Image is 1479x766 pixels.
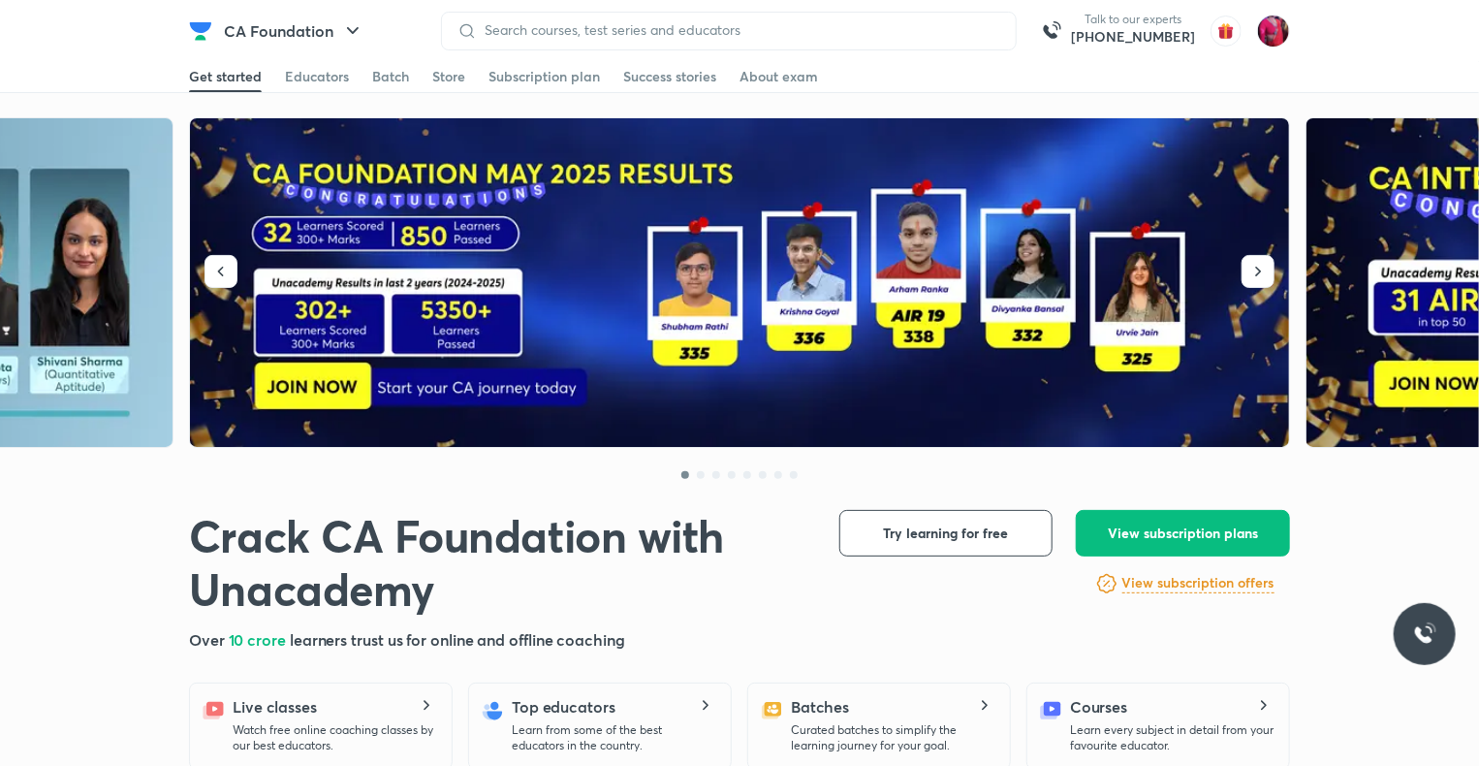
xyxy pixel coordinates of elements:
div: Subscription plan [488,67,600,86]
div: About exam [739,67,818,86]
input: Search courses, test series and educators [477,22,1000,38]
p: Learn from some of the best educators in the country. [512,722,715,753]
h5: Courses [1070,695,1127,718]
h1: Crack CA Foundation with Unacademy [189,510,808,617]
img: ttu [1413,622,1436,646]
span: 10 crore [229,629,290,650]
div: Success stories [623,67,716,86]
button: View subscription plans [1076,510,1290,557]
h6: View subscription offers [1122,573,1274,593]
a: Get started [189,61,262,92]
button: Try learning for free [839,510,1053,557]
h5: Live classes [233,695,317,718]
p: Watch free online coaching classes by our best educators. [233,722,436,753]
a: Success stories [623,61,716,92]
img: avatar [1211,16,1242,47]
img: Company Logo [189,19,212,43]
a: Subscription plan [488,61,600,92]
a: About exam [739,61,818,92]
div: Store [432,67,465,86]
a: Educators [285,61,349,92]
img: call-us [1032,12,1071,50]
a: Batch [372,61,409,92]
div: Get started [189,67,262,86]
h5: Batches [791,695,849,718]
p: Learn every subject in detail from your favourite educator. [1070,722,1274,753]
span: Over [189,629,229,650]
span: View subscription plans [1108,524,1258,543]
span: learners trust us for online and offline coaching [290,629,625,650]
img: Anushka Gupta [1257,15,1290,48]
div: Educators [285,67,349,86]
a: [PHONE_NUMBER] [1071,27,1195,47]
a: Store [432,61,465,92]
h5: Top educators [512,695,615,718]
a: View subscription offers [1122,572,1274,595]
span: Try learning for free [884,524,1009,543]
div: Batch [372,67,409,86]
p: Talk to our experts [1071,12,1195,27]
p: Curated batches to simplify the learning journey for your goal. [791,722,994,753]
button: CA Foundation [212,12,376,50]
